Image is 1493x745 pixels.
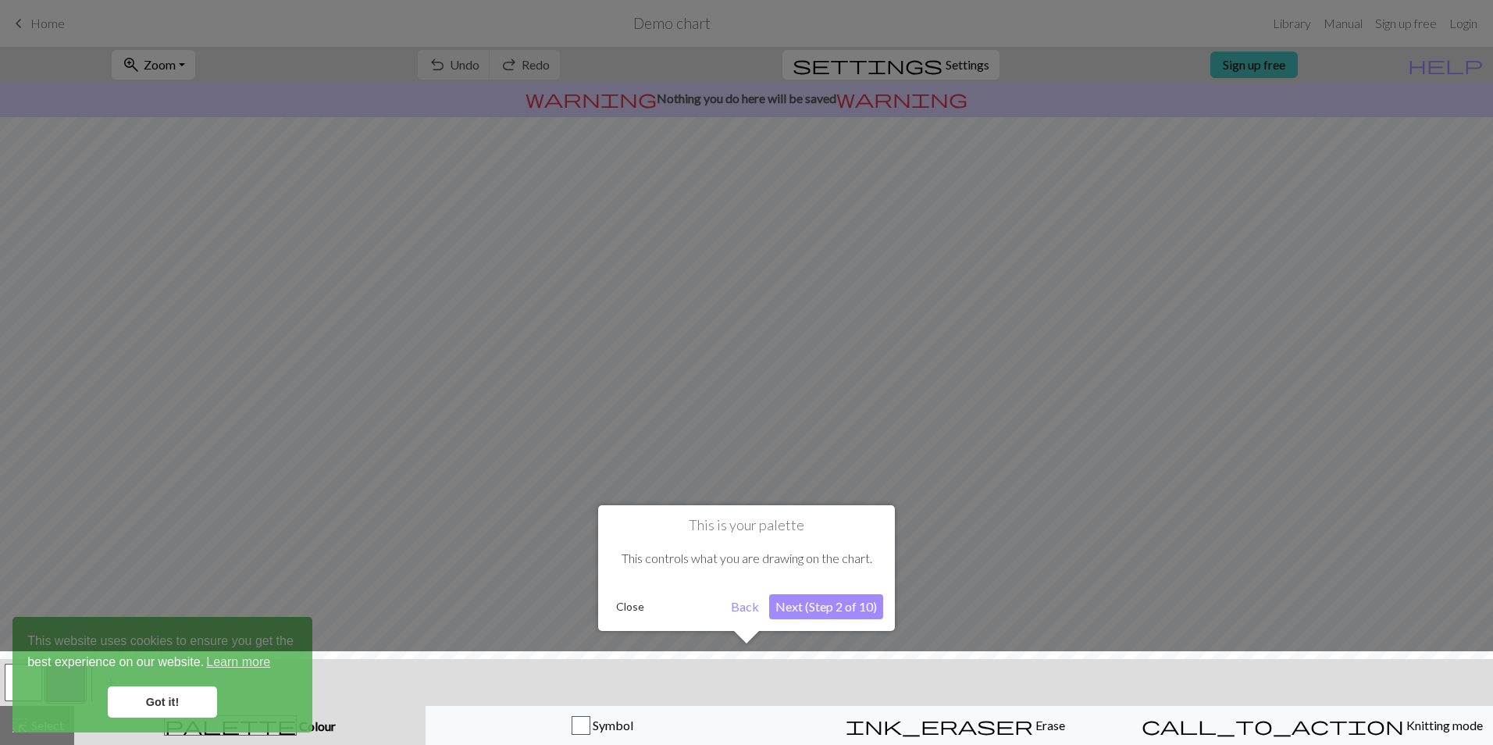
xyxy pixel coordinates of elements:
[598,505,895,631] div: This is your palette
[769,594,883,619] button: Next (Step 2 of 10)
[610,595,650,618] button: Close
[610,517,883,534] h1: This is your palette
[610,534,883,583] div: This controls what you are drawing on the chart.
[725,594,765,619] button: Back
